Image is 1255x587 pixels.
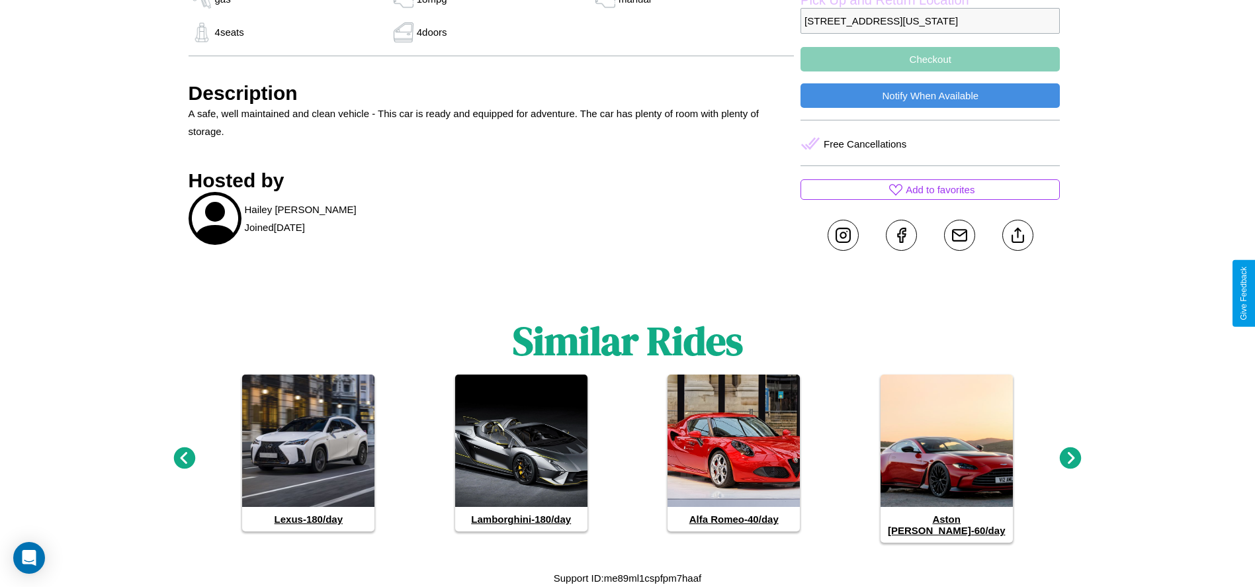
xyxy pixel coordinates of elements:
button: Checkout [801,47,1060,71]
p: 4 seats [215,23,244,41]
p: 4 doors [417,23,447,41]
p: Hailey [PERSON_NAME] [245,201,357,218]
a: Alfa Romeo-40/day [668,375,800,531]
a: Lexus-180/day [242,375,374,531]
p: Add to favorites [906,181,974,199]
div: Give Feedback [1239,267,1248,320]
h4: Alfa Romeo - 40 /day [668,507,800,531]
img: gas [390,23,417,42]
p: Support ID: me89ml1cspfpm7haaf [554,569,701,587]
p: A safe, well maintained and clean vehicle - This car is ready and equipped for adventure. The car... [189,105,795,140]
h3: Hosted by [189,169,795,192]
button: Notify When Available [801,83,1060,108]
h4: Lexus - 180 /day [242,507,374,531]
div: Open Intercom Messenger [13,542,45,574]
h4: Lamborghini - 180 /day [455,507,587,531]
img: gas [189,23,215,42]
a: Aston [PERSON_NAME]-60/day [881,375,1013,543]
h3: Description [189,82,795,105]
p: Joined [DATE] [245,218,305,236]
button: Add to favorites [801,179,1060,200]
h1: Similar Rides [513,314,743,368]
h4: Aston [PERSON_NAME] - 60 /day [881,507,1013,543]
a: Lamborghini-180/day [455,375,587,531]
p: Free Cancellations [824,135,906,153]
p: [STREET_ADDRESS][US_STATE] [801,8,1060,34]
